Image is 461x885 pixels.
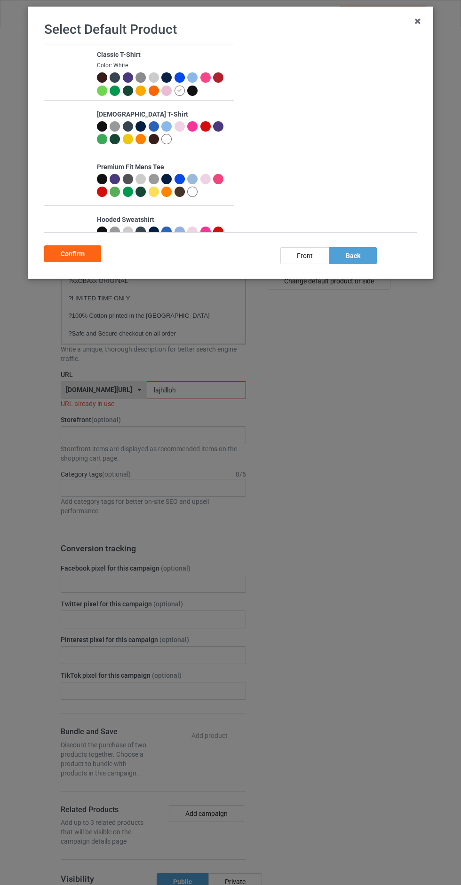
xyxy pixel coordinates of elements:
[44,21,417,38] h1: Select Default Product
[149,174,159,184] img: heather_texture.png
[97,215,229,225] div: Hooded Sweatshirt
[135,72,146,83] img: heather_texture.png
[329,247,377,264] div: back
[97,50,229,60] div: Classic T-Shirt
[97,62,229,70] div: Color: White
[44,245,101,262] div: Confirm
[97,110,229,119] div: [DEMOGRAPHIC_DATA] T-Shirt
[280,247,329,264] div: front
[97,163,229,172] div: Premium Fit Mens Tee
